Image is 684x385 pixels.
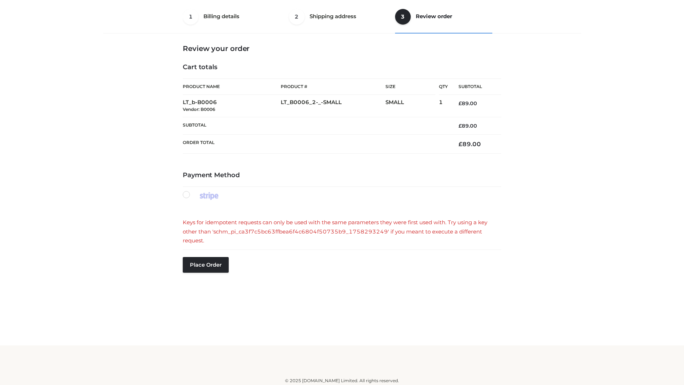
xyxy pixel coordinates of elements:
div: Keys for idempotent requests can only be used with the same parameters they were first used with.... [183,218,501,245]
bdi: 89.00 [458,140,481,148]
td: LT_b-B0006 [183,95,281,117]
span: £ [458,140,462,148]
h4: Payment Method [183,171,501,179]
small: Vendor: B0006 [183,107,215,112]
h3: Review your order [183,44,501,53]
th: Order Total [183,135,448,154]
td: SMALL [385,95,439,117]
span: £ [458,123,462,129]
th: Subtotal [183,117,448,134]
th: Size [385,79,435,95]
th: Product Name [183,78,281,95]
bdi: 89.00 [458,123,477,129]
th: Product # [281,78,385,95]
bdi: 89.00 [458,100,477,107]
td: LT_B0006_2-_-SMALL [281,95,385,117]
td: 1 [439,95,448,117]
button: Place order [183,257,229,273]
h4: Cart totals [183,63,501,71]
th: Subtotal [448,79,501,95]
span: £ [458,100,462,107]
th: Qty [439,78,448,95]
div: © 2025 [DOMAIN_NAME] Limited. All rights reserved. [106,377,578,384]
